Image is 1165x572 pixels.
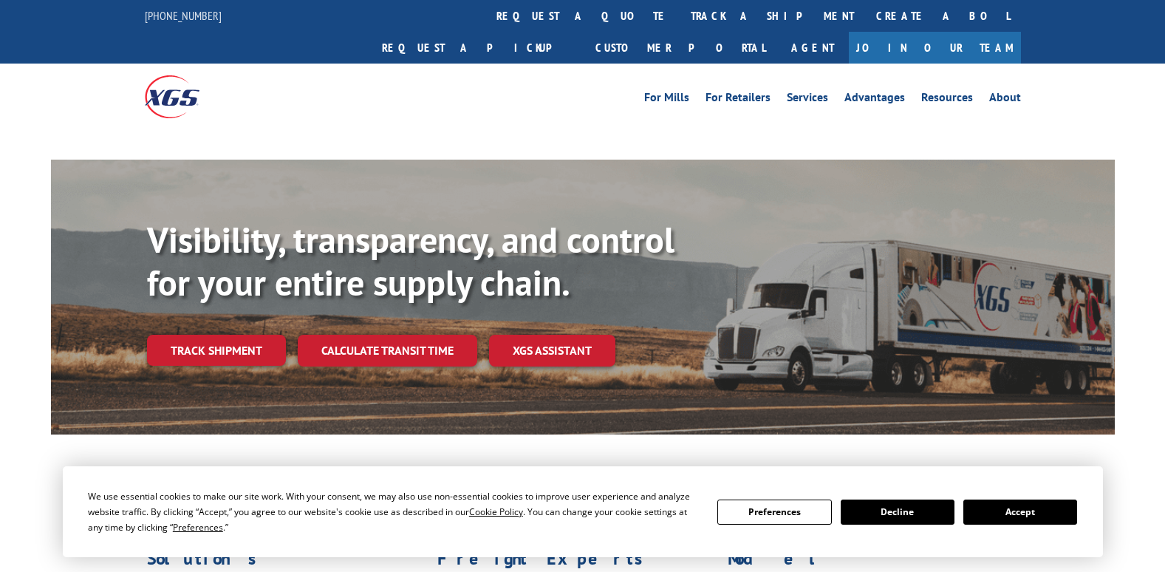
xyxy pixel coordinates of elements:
[469,505,523,518] span: Cookie Policy
[88,488,700,535] div: We use essential cookies to make our site work. With your consent, we may also use non-essential ...
[147,217,674,305] b: Visibility, transparency, and control for your entire supply chain.
[844,92,905,108] a: Advantages
[776,32,849,64] a: Agent
[145,8,222,23] a: [PHONE_NUMBER]
[963,500,1077,525] button: Accept
[989,92,1021,108] a: About
[706,92,771,108] a: For Retailers
[849,32,1021,64] a: Join Our Team
[173,521,223,534] span: Preferences
[371,32,584,64] a: Request a pickup
[717,500,831,525] button: Preferences
[63,466,1103,557] div: Cookie Consent Prompt
[787,92,828,108] a: Services
[147,335,286,366] a: Track shipment
[489,335,615,367] a: XGS ASSISTANT
[298,335,477,367] a: Calculate transit time
[841,500,954,525] button: Decline
[584,32,776,64] a: Customer Portal
[644,92,689,108] a: For Mills
[921,92,973,108] a: Resources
